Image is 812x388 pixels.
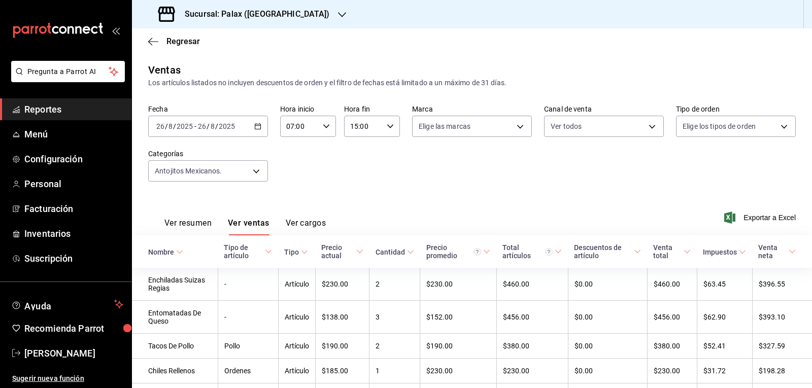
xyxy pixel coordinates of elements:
[647,359,697,383] td: $230.00
[344,105,400,113] label: Hora fin
[24,202,123,216] span: Facturación
[496,301,568,334] td: $456.00
[24,346,123,360] span: [PERSON_NAME]
[551,121,582,131] span: Ver todos
[697,301,752,334] td: $62.90
[197,122,207,130] input: --
[148,150,268,157] label: Categorías
[164,218,326,235] div: navigation tabs
[132,268,218,301] td: Enchiladas Suizas Regias
[321,243,363,260] span: Precio actual
[148,248,174,256] div: Nombre
[176,122,193,130] input: ----
[496,334,568,359] td: $380.00
[168,122,173,130] input: --
[156,122,165,130] input: --
[574,243,632,260] div: Descuentos de artículo
[647,334,697,359] td: $380.00
[218,334,278,359] td: Pollo
[420,301,496,334] td: $152.00
[426,243,481,260] div: Precio promedio
[24,322,123,335] span: Recomienda Parrot
[758,243,796,260] span: Venta neta
[284,248,308,256] span: Tipo
[132,359,218,383] td: Chiles Rellenos
[27,66,109,77] span: Pregunta a Parrot AI
[218,301,278,334] td: -
[166,37,200,46] span: Regresar
[502,243,562,260] span: Total artículos
[164,218,212,235] button: Ver resumen
[278,268,315,301] td: Artículo
[24,227,123,240] span: Inventarios
[574,243,641,260] span: Descuentos de artículo
[568,334,647,359] td: $0.00
[177,8,330,20] h3: Sucursal: Palax ([GEOGRAPHIC_DATA])
[24,127,123,141] span: Menú
[544,105,664,113] label: Canal de venta
[24,298,110,310] span: Ayuda
[24,177,123,191] span: Personal
[218,122,235,130] input: ----
[676,105,796,113] label: Tipo de orden
[647,301,697,334] td: $456.00
[315,359,369,383] td: $185.00
[278,334,315,359] td: Artículo
[11,61,125,82] button: Pregunta a Parrot AI
[726,211,796,224] button: Exportar a Excel
[420,334,496,359] td: $190.00
[280,105,336,113] label: Hora inicio
[420,268,496,301] td: $230.00
[315,334,369,359] td: $190.00
[148,248,183,256] span: Nombre
[228,218,269,235] button: Ver ventas
[369,334,420,359] td: 2
[752,268,812,301] td: $396.55
[568,301,647,334] td: $0.00
[165,122,168,130] span: /
[315,268,369,301] td: $230.00
[653,243,691,260] span: Venta total
[369,301,420,334] td: 3
[376,248,405,256] div: Cantidad
[112,26,120,34] button: open_drawer_menu
[420,359,496,383] td: $230.00
[697,268,752,301] td: $63.45
[24,252,123,265] span: Suscripción
[752,301,812,334] td: $393.10
[210,122,215,130] input: --
[419,121,470,131] span: Elige las marcas
[173,122,176,130] span: /
[132,301,218,334] td: Entomatadas De Queso
[207,122,210,130] span: /
[286,218,326,235] button: Ver cargos
[412,105,532,113] label: Marca
[376,248,414,256] span: Cantidad
[278,301,315,334] td: Artículo
[224,243,263,260] div: Tipo de artículo
[284,248,299,256] div: Tipo
[697,334,752,359] td: $52.41
[155,166,222,176] span: Antojitos Mexicanos.
[315,301,369,334] td: $138.00
[502,243,553,260] div: Total artículos
[194,122,196,130] span: -
[683,121,756,131] span: Elige los tipos de orden
[24,152,123,166] span: Configuración
[568,359,647,383] td: $0.00
[496,359,568,383] td: $230.00
[568,268,647,301] td: $0.00
[647,268,697,301] td: $460.00
[148,37,200,46] button: Regresar
[752,359,812,383] td: $198.28
[496,268,568,301] td: $460.00
[369,268,420,301] td: 2
[215,122,218,130] span: /
[148,78,796,88] div: Los artículos listados no incluyen descuentos de orden y el filtro de fechas está limitado a un m...
[752,334,812,359] td: $327.59
[148,105,268,113] label: Fecha
[697,359,752,383] td: $31.72
[278,359,315,383] td: Artículo
[224,243,272,260] span: Tipo de artículo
